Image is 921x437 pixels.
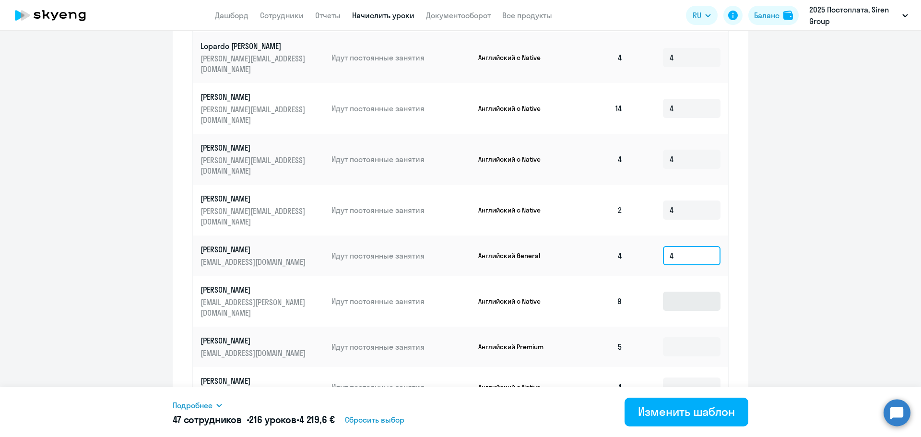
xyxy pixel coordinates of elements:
[352,11,414,20] a: Начислить уроки
[426,11,491,20] a: Документооборот
[478,53,550,62] p: Английский с Native
[299,413,335,425] span: 4 219,6 €
[201,376,324,399] a: [PERSON_NAME][EMAIL_ADDRESS][DOMAIN_NAME]
[331,154,471,165] p: Идут постоянные занятия
[478,155,550,164] p: Английский с Native
[201,142,308,153] p: [PERSON_NAME]
[201,92,324,125] a: [PERSON_NAME][PERSON_NAME][EMAIL_ADDRESS][DOMAIN_NAME]
[173,413,334,426] h5: 47 сотрудников • •
[201,335,308,346] p: [PERSON_NAME]
[563,185,630,236] td: 2
[201,155,308,176] p: [PERSON_NAME][EMAIL_ADDRESS][DOMAIN_NAME]
[478,104,550,113] p: Английский с Native
[201,348,308,358] p: [EMAIL_ADDRESS][DOMAIN_NAME]
[686,6,718,25] button: RU
[201,206,308,227] p: [PERSON_NAME][EMAIL_ADDRESS][DOMAIN_NAME]
[331,342,471,352] p: Идут постоянные занятия
[201,41,308,51] p: Lopardo [PERSON_NAME]
[563,276,630,327] td: 9
[260,11,304,20] a: Сотрудники
[331,205,471,215] p: Идут постоянные занятия
[201,297,308,318] p: [EMAIL_ADDRESS][PERSON_NAME][DOMAIN_NAME]
[783,11,793,20] img: balance
[478,297,550,306] p: Английский с Native
[249,413,296,425] span: 216 уроков
[804,4,913,27] button: 2025 Постоплата, Siren Group
[201,376,308,386] p: [PERSON_NAME]
[345,414,404,425] span: Сбросить выбор
[478,251,550,260] p: Английский General
[201,284,308,295] p: [PERSON_NAME]
[478,383,550,391] p: Английский с Native
[563,236,630,276] td: 4
[201,193,324,227] a: [PERSON_NAME][PERSON_NAME][EMAIL_ADDRESS][DOMAIN_NAME]
[201,104,308,125] p: [PERSON_NAME][EMAIL_ADDRESS][DOMAIN_NAME]
[748,6,799,25] button: Балансbalance
[201,335,324,358] a: [PERSON_NAME][EMAIL_ADDRESS][DOMAIN_NAME]
[201,284,324,318] a: [PERSON_NAME][EMAIL_ADDRESS][PERSON_NAME][DOMAIN_NAME]
[563,327,630,367] td: 5
[201,92,308,102] p: [PERSON_NAME]
[563,32,630,83] td: 4
[173,400,213,411] span: Подробнее
[201,257,308,267] p: [EMAIL_ADDRESS][DOMAIN_NAME]
[201,244,308,255] p: [PERSON_NAME]
[563,134,630,185] td: 4
[563,83,630,134] td: 14
[331,103,471,114] p: Идут постоянные занятия
[693,10,701,21] span: RU
[331,52,471,63] p: Идут постоянные занятия
[638,404,735,419] div: Изменить шаблон
[563,367,630,407] td: 4
[201,244,324,267] a: [PERSON_NAME][EMAIL_ADDRESS][DOMAIN_NAME]
[625,398,748,426] button: Изменить шаблон
[502,11,552,20] a: Все продукты
[478,343,550,351] p: Английский Premium
[201,53,308,74] p: [PERSON_NAME][EMAIL_ADDRESS][DOMAIN_NAME]
[315,11,341,20] a: Отчеты
[754,10,779,21] div: Баланс
[809,4,898,27] p: 2025 Постоплата, Siren Group
[478,206,550,214] p: Английский с Native
[331,250,471,261] p: Идут постоянные занятия
[201,41,324,74] a: Lopardo [PERSON_NAME][PERSON_NAME][EMAIL_ADDRESS][DOMAIN_NAME]
[331,296,471,307] p: Идут постоянные занятия
[331,382,471,392] p: Идут постоянные занятия
[201,193,308,204] p: [PERSON_NAME]
[201,142,324,176] a: [PERSON_NAME][PERSON_NAME][EMAIL_ADDRESS][DOMAIN_NAME]
[215,11,248,20] a: Дашборд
